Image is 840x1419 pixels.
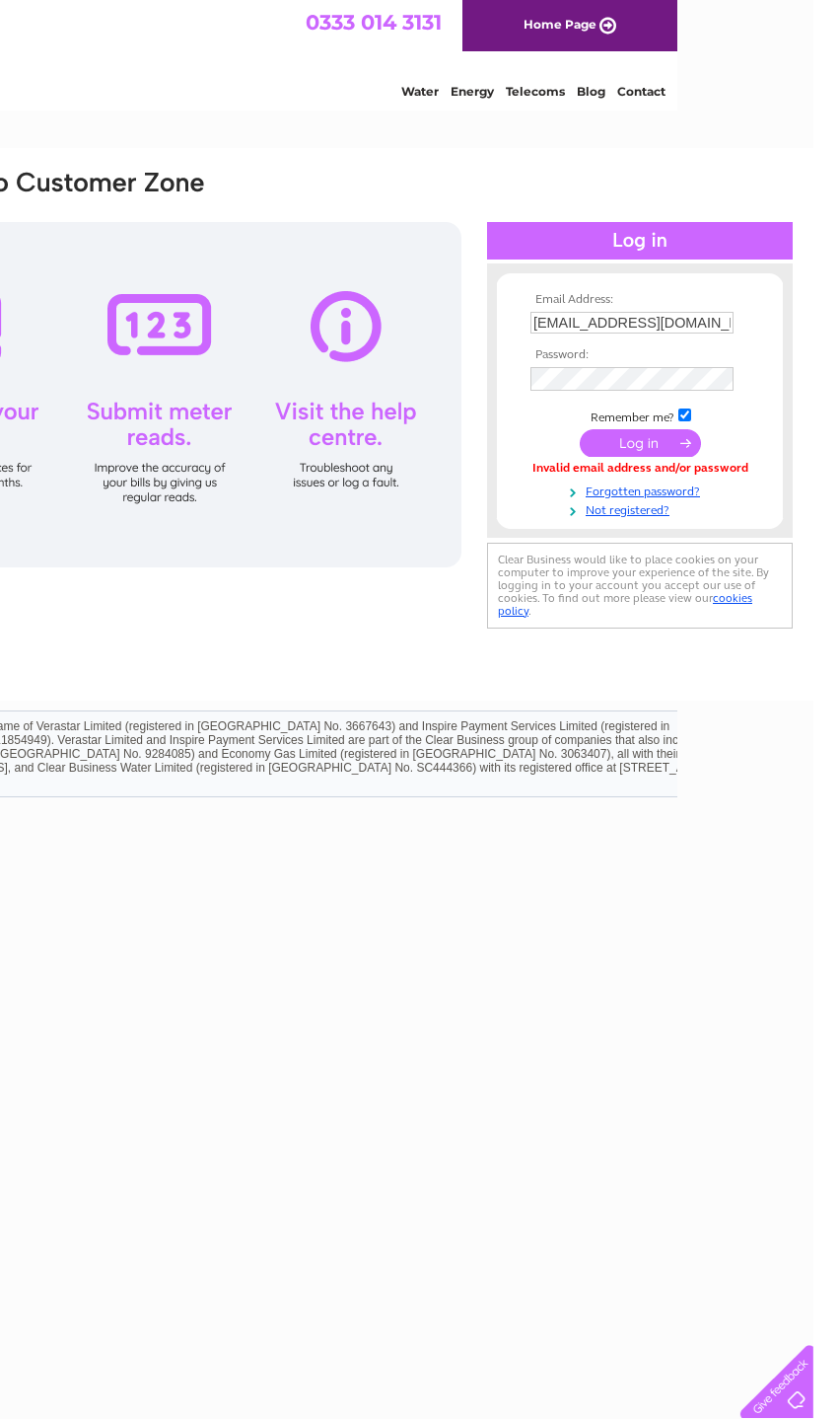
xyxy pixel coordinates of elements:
a: Energy [613,84,657,99]
input: Submit [606,429,728,457]
img: logo.png [30,51,130,112]
th: Password: [552,348,781,362]
td: Remember me? [552,406,781,425]
div: Clear Business would like to place cookies on your computer to improve your experience of the sit... [514,543,819,629]
th: Email Address: [552,293,781,307]
a: Forgotten password? [557,481,781,499]
a: cookies policy [525,591,779,618]
a: Contact [780,84,828,99]
a: Telecoms [668,84,728,99]
div: Invalid email address and/or password [557,462,776,476]
a: 0333 014 3131 [468,10,604,35]
a: Water [564,84,601,99]
a: Blog [739,84,768,99]
a: Not registered? [557,499,781,518]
